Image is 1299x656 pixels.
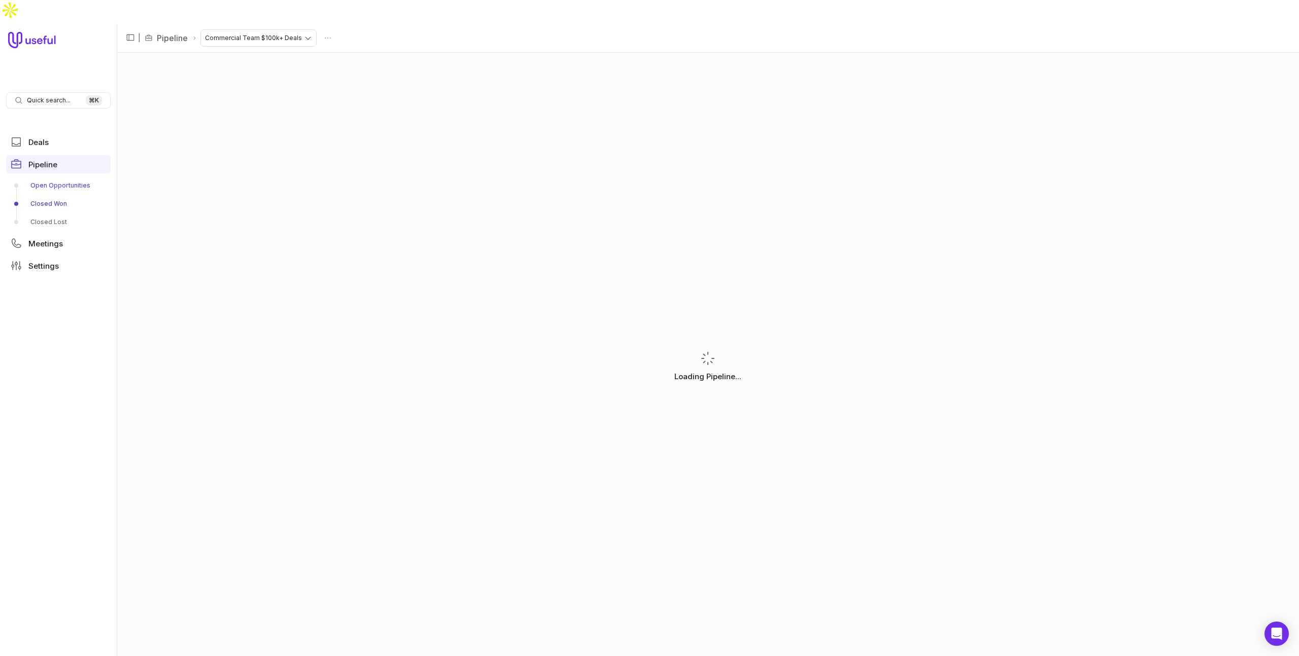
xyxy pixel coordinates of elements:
[6,133,111,151] a: Deals
[6,257,111,275] a: Settings
[28,138,49,146] span: Deals
[674,371,741,383] p: Loading Pipeline...
[28,262,59,270] span: Settings
[6,214,111,230] a: Closed Lost
[28,240,63,247] span: Meetings
[138,32,141,44] span: |
[28,161,57,168] span: Pipeline
[6,155,111,173] a: Pipeline
[6,234,111,252] a: Meetings
[320,30,335,46] button: Actions
[27,96,71,104] span: Quick search...
[157,32,188,44] a: Pipeline
[86,95,102,105] kbd: ⌘ K
[123,30,138,45] button: Collapse sidebar
[1264,622,1289,646] div: Open Intercom Messenger
[6,177,111,194] a: Open Opportunities
[6,177,111,230] div: Pipeline submenu
[6,196,111,212] a: Closed Won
